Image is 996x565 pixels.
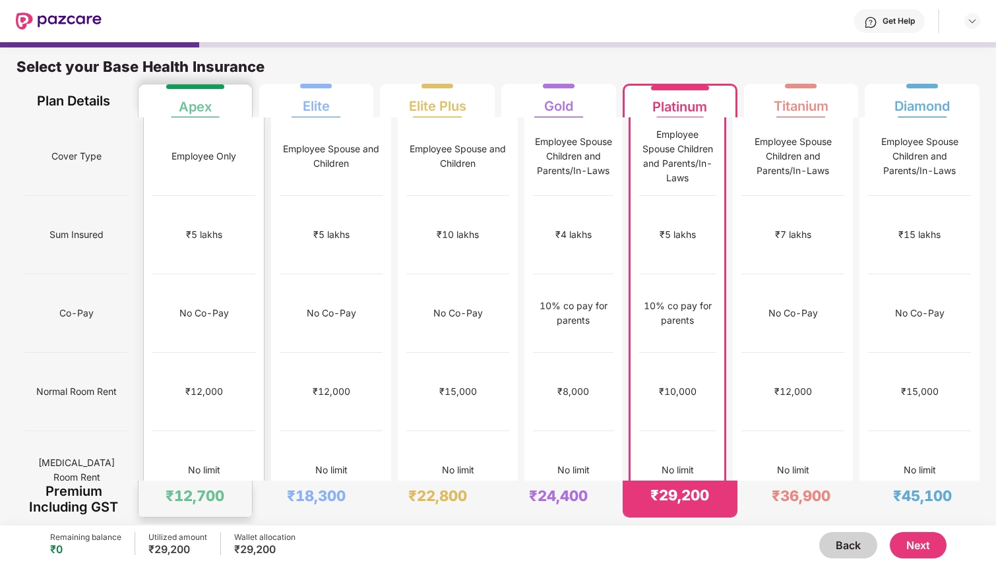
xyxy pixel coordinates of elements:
[768,306,818,320] div: No Co-Pay
[234,532,296,543] div: Wallet allocation
[650,486,709,504] div: ₹29,200
[529,487,588,505] div: ₹24,400
[188,463,220,477] div: No limit
[179,306,229,320] div: No Co-Pay
[639,127,716,185] div: Employee Spouse Children and Parents/In-Laws
[303,88,330,114] div: Elite
[868,134,971,178] div: Employee Spouse Children and Parents/In-Laws
[234,543,296,556] div: ₹29,200
[59,301,94,326] span: Co-Pay
[864,16,877,29] img: svg+xml;base64,PHN2ZyBpZD0iSGVscC0zMngzMiIgeG1sbnM9Imh0dHA6Ly93d3cudzMub3JnLzIwMDAvc3ZnIiB3aWR0aD...
[315,463,348,477] div: No limit
[557,463,590,477] div: No limit
[280,142,383,171] div: Employee Spouse and Children
[660,227,696,242] div: ₹5 lakhs
[439,384,477,399] div: ₹15,000
[533,299,613,328] div: 10% co pay for parents
[51,144,102,169] span: Cover Type
[895,306,945,320] div: No Co-Pay
[533,134,613,178] div: Employee Spouse Children and Parents/In-Laws
[904,463,936,477] div: No limit
[409,88,466,114] div: Elite Plus
[774,384,812,399] div: ₹12,000
[819,532,877,558] button: Back
[775,227,811,242] div: ₹7 lakhs
[406,142,509,171] div: Employee Spouse and Children
[49,222,104,247] span: Sum Insured
[16,13,102,30] img: New Pazcare Logo
[639,299,716,328] div: 10% co pay for parents
[25,84,123,117] div: Plan Details
[307,306,356,320] div: No Co-Pay
[894,88,950,114] div: Diamond
[433,306,483,320] div: No Co-Pay
[185,384,223,399] div: ₹12,000
[893,487,952,505] div: ₹45,100
[777,463,809,477] div: No limit
[50,543,121,556] div: ₹0
[25,450,128,490] span: [MEDICAL_DATA] Room Rent
[883,16,915,26] div: Get Help
[772,487,830,505] div: ₹36,900
[179,88,212,115] div: Apex
[186,227,222,242] div: ₹5 lakhs
[313,384,350,399] div: ₹12,000
[898,227,941,242] div: ₹15 lakhs
[171,149,236,164] div: Employee Only
[442,463,474,477] div: No limit
[36,379,117,404] span: Normal Room Rent
[50,532,121,543] div: Remaining balance
[287,487,346,505] div: ₹18,300
[741,134,844,178] div: Employee Spouse Children and Parents/In-Laws
[901,384,939,399] div: ₹15,000
[148,532,207,543] div: Utilized amount
[544,88,573,114] div: Gold
[774,88,828,114] div: Titanium
[659,384,697,399] div: ₹10,000
[166,487,224,505] div: ₹12,700
[557,384,589,399] div: ₹8,000
[16,57,980,84] div: Select your Base Health Insurance
[890,532,947,558] button: Next
[967,16,978,26] img: svg+xml;base64,PHN2ZyBpZD0iRHJvcGRvd24tMzJ4MzIiIHhtbG5zPSJodHRwOi8vd3d3LnczLm9yZy8yMDAwL3N2ZyIgd2...
[408,487,467,505] div: ₹22,800
[313,227,350,242] div: ₹5 lakhs
[555,227,592,242] div: ₹4 lakhs
[437,227,479,242] div: ₹10 lakhs
[148,543,207,556] div: ₹29,200
[662,463,694,477] div: No limit
[652,88,707,115] div: Platinum
[25,481,123,518] div: Premium Including GST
